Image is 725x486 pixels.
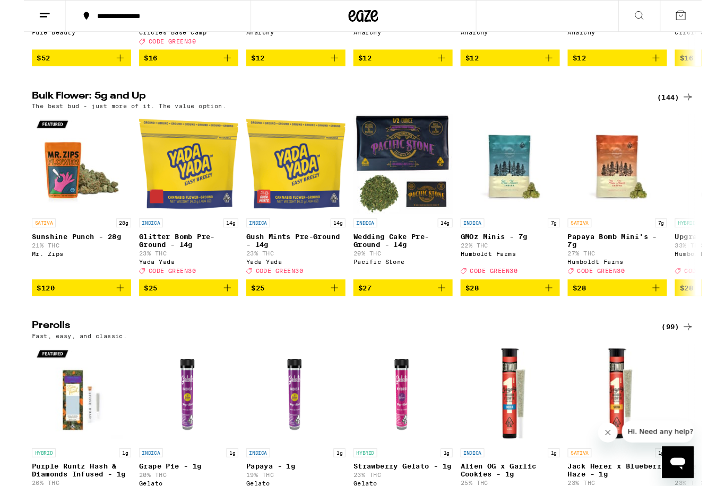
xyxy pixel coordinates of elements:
[582,122,688,228] img: Humboldt Farms - Papaya Bomb Mini's - 7g
[8,234,34,243] p: SATIVA
[238,234,263,243] p: INDICA
[582,277,688,284] div: Humboldt Farms
[8,259,115,266] p: 21% THC
[8,98,664,110] h2: Bulk Flower: 5g and Up
[128,304,143,312] span: $25
[238,368,344,474] img: Gelato - Papaya - 1g
[123,368,229,474] img: Gelato - Grape Pie - 1g
[123,122,229,298] a: Open page for Glitter Bomb Pre-Ground - 14g from Yada Yada
[14,58,28,66] span: $52
[243,304,257,312] span: $25
[123,299,229,317] button: Add to bag
[443,234,459,243] p: 14g
[352,31,459,38] div: Anarchy
[238,299,344,317] button: Add to bag
[8,122,115,298] a: Open page for Sunshine Punch - 28g from Mr. Zips
[8,110,217,117] p: The best bud - just more of it. The value option.
[238,122,344,298] a: Open page for Gush Mints Pre-Ground - 14g from Yada Yada
[582,368,688,474] img: Fleetwood - Jack Herer x Blueberry Haze - 1g
[243,58,257,66] span: $12
[213,234,229,243] p: 14g
[614,452,635,473] iframe: Close message
[467,53,573,71] button: Add to bag
[123,249,229,266] p: Glitter Bomb Pre-Ground - 14g
[582,249,688,266] p: Papaya Bomb Mini's - 7g
[133,41,184,48] span: CODE GREEN30
[8,53,115,71] button: Add to bag
[702,304,716,312] span: $28
[352,277,459,284] div: Pacific Stone
[467,259,573,266] p: 22% THC
[8,299,115,317] button: Add to bag
[582,234,607,243] p: SATIVA
[248,287,299,294] span: CODE GREEN30
[682,343,717,356] a: (99)
[123,234,149,243] p: INDICA
[352,249,459,266] p: Wedding Cake Pre-Ground - 14g
[467,122,573,298] a: Open page for GMOz Minis - 7g from Humboldt Farms
[358,58,372,66] span: $12
[467,234,493,243] p: INDICA
[328,234,344,243] p: 14g
[128,58,143,66] span: $16
[582,122,688,298] a: Open page for Papaya Bomb Mini's - 7g from Humboldt Farms
[8,343,664,356] h2: Prerolls
[238,277,344,284] div: Yada Yada
[238,268,344,275] p: 23% THC
[14,304,33,312] span: $120
[702,58,716,66] span: $16
[352,122,459,228] img: Pacific Stone - Wedding Cake Pre-Ground - 14g
[467,122,573,228] img: Humboldt Farms - GMOz Minis - 7g
[587,58,601,66] span: $12
[472,304,487,312] span: $28
[582,268,688,275] p: 27% THC
[352,53,459,71] button: Add to bag
[123,277,229,284] div: Yada Yada
[477,287,528,294] span: CODE GREEN30
[8,268,115,275] div: Mr. Zips
[582,299,688,317] button: Add to bag
[238,31,344,38] div: Anarchy
[592,287,643,294] span: CODE GREEN30
[8,31,115,38] div: Pure Beauty
[358,304,372,312] span: $27
[352,234,378,243] p: INDICA
[123,53,229,71] button: Add to bag
[8,122,115,228] img: Mr. Zips - Sunshine Punch - 28g
[582,53,688,71] button: Add to bag
[560,234,573,243] p: 7g
[8,368,115,474] img: Stone Road - Purple Runtz Hash & Diamonds Infused - 1g
[123,31,229,38] div: Circles Base Camp
[467,299,573,317] button: Add to bag
[8,356,110,363] p: Fast, easy, and classic.
[352,122,459,298] a: Open page for Wedding Cake Pre-Ground - 14g from Pacific Stone
[8,249,115,257] p: Sunshine Punch - 28g
[675,234,688,243] p: 7g
[123,268,229,275] p: 23% THC
[238,122,344,228] img: Yada Yada - Gush Mints Pre-Ground - 14g
[640,450,717,473] iframe: Message from company
[352,368,459,474] img: Gelato - Strawberry Gelato - 1g
[238,53,344,71] button: Add to bag
[582,31,688,38] div: Anarchy
[133,287,184,294] span: CODE GREEN30
[472,58,487,66] span: $12
[467,249,573,257] p: GMOz Minis - 7g
[238,249,344,266] p: Gush Mints Pre-Ground - 14g
[587,304,601,312] span: $28
[467,368,573,474] img: Fleetwood - Alien OG x Garlic Cookies - 1g
[99,234,115,243] p: 28g
[467,31,573,38] div: Anarchy
[352,299,459,317] button: Add to bag
[467,268,573,275] div: Humboldt Farms
[123,122,229,228] img: Yada Yada - Glitter Bomb Pre-Ground - 14g
[352,268,459,275] p: 20% THC
[696,234,722,243] p: HYBRID
[677,98,717,110] a: (144)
